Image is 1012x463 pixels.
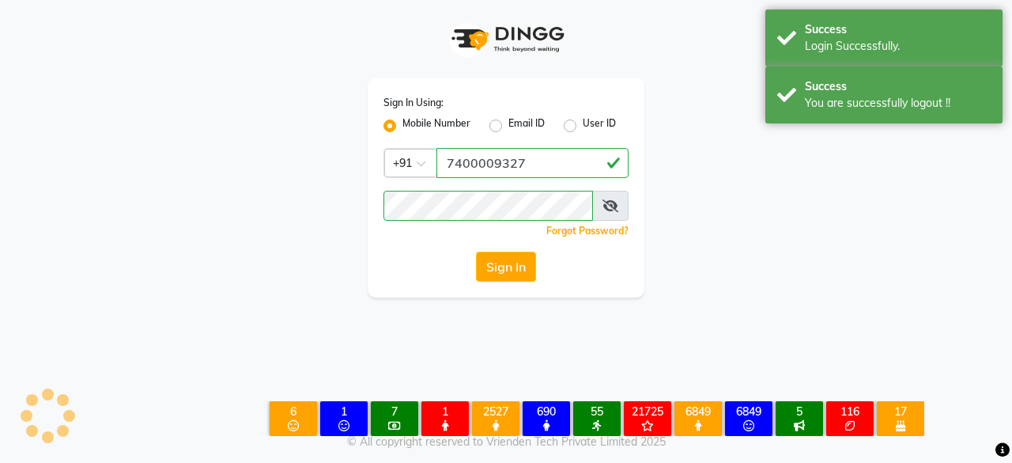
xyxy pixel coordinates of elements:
div: 7 [374,404,415,419]
div: Success [805,78,991,95]
div: 55 [576,404,617,419]
div: 1 [323,404,364,419]
div: 1 [425,404,466,419]
input: Username [383,191,593,221]
div: Success [805,21,991,38]
label: Email ID [508,116,545,135]
label: Sign In Using: [383,96,444,110]
div: You are successfully logout !! [805,95,991,112]
div: 21725 [627,404,668,419]
div: 2527 [475,404,516,419]
div: 17 [880,404,921,419]
a: Forgot Password? [546,225,629,237]
div: 6849 [678,404,719,419]
div: 690 [526,404,567,419]
div: 6 [273,404,314,419]
button: Sign In [476,252,536,282]
div: 116 [829,404,870,419]
div: 5 [779,404,820,419]
label: User ID [583,116,616,135]
div: 6849 [728,404,769,419]
div: Login Successfully. [805,38,991,55]
img: logo1.svg [443,16,569,63]
label: Mobile Number [402,116,470,135]
input: Username [436,148,629,178]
